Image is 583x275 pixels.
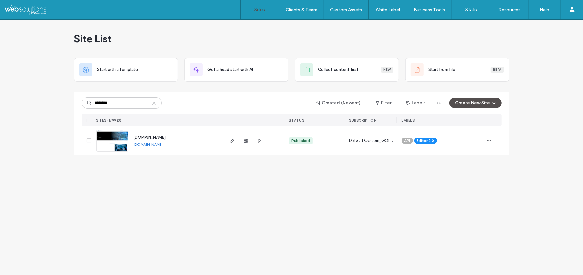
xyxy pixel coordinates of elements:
[295,58,399,82] div: Collect content firstNew
[449,98,502,108] button: Create New Site
[74,32,112,45] span: Site List
[96,118,122,122] span: SITES (1/9923)
[349,118,377,122] span: SUBSCRIPTION
[498,7,521,12] label: Resources
[311,98,367,108] button: Created (Newest)
[417,138,434,144] span: Editor 2.0
[491,67,504,73] div: Beta
[369,98,398,108] button: Filter
[465,7,477,12] label: Stats
[255,7,265,12] label: Sites
[330,7,362,12] label: Custom Assets
[401,98,432,108] button: Labels
[414,7,445,12] label: Business Tools
[405,58,509,82] div: Start from fileBeta
[74,58,178,82] div: Start with a template
[349,137,393,144] span: DefaultCustom_GOLD
[540,7,550,12] label: Help
[97,67,138,73] span: Start with a template
[402,118,415,122] span: LABELS
[381,67,393,73] div: New
[134,142,163,147] a: [DOMAIN_NAME]
[184,58,288,82] div: Get a head start with AI
[289,118,304,122] span: STATUS
[292,138,310,144] div: Published
[286,7,317,12] label: Clients & Team
[429,67,456,73] span: Start from file
[14,4,28,10] span: Help
[318,67,359,73] span: Collect content first
[134,135,166,140] a: [DOMAIN_NAME]
[376,7,400,12] label: White Label
[208,67,253,73] span: Get a head start with AI
[404,138,410,144] span: API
